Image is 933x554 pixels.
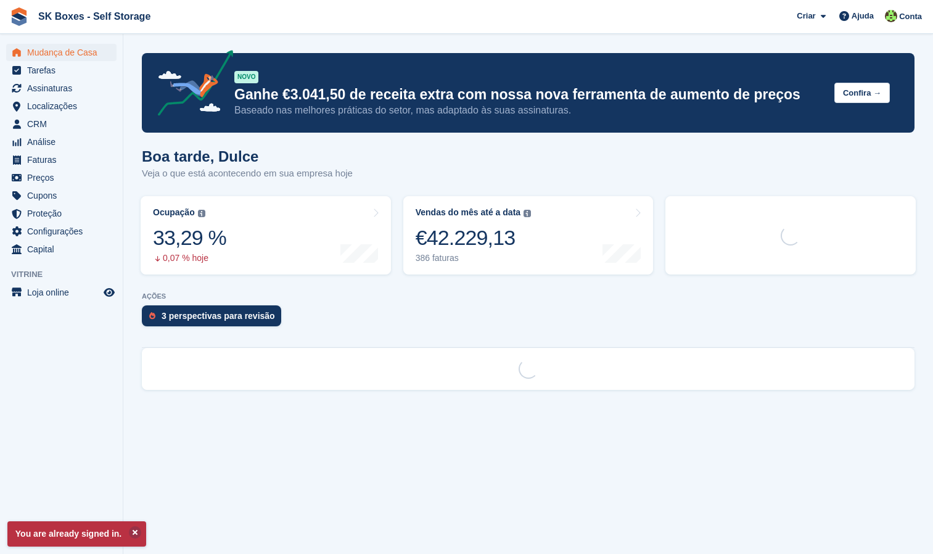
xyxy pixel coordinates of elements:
div: 3 perspectivas para revisão [162,311,275,321]
img: price-adjustments-announcement-icon-8257ccfd72463d97f412b2fc003d46551f7dbcb40ab6d574587a9cd5c0d94... [147,50,234,120]
a: menu [6,205,117,222]
a: SK Boxes - Self Storage [33,6,155,27]
span: Conta [899,10,922,23]
p: You are already signed in. [7,521,146,547]
span: Capital [27,241,101,258]
span: Tarefas [27,62,101,79]
div: Vendas do mês até a data [416,207,520,218]
a: menu [6,151,117,168]
p: Baseado nas melhores práticas do setor, mas adaptado às suas assinaturas. [234,104,824,117]
div: 0,07 % hoje [153,253,226,263]
span: Preços [27,169,101,186]
span: Mudança de Casa [27,44,101,61]
a: Vendas do mês até a data €42.229,13 386 faturas [403,196,654,275]
a: menu [6,169,117,186]
img: stora-icon-8386f47178a22dfd0bd8f6a31ec36ba5ce8667c1dd55bd0f319d3a0aa187defe.svg [10,7,28,26]
img: icon-info-grey-7440780725fd019a000dd9b08b2336e03edf1995a4989e88bcd33f0948082b44.svg [524,210,531,217]
span: Assinaturas [27,80,101,97]
img: prospect-51fa495bee0391a8d652442698ab0144808aea92771e9ea1ae160a38d050c398.svg [149,312,155,320]
span: Loja online [27,284,101,301]
span: Ajuda [852,10,874,22]
span: Cupons [27,187,101,204]
span: Localizações [27,97,101,115]
span: Análise [27,133,101,151]
a: menu [6,223,117,240]
a: menu [6,115,117,133]
span: Proteção [27,205,101,222]
span: Configurações [27,223,101,240]
button: Confira → [834,83,890,103]
a: Ocupação 33,29 % 0,07 % hoje [141,196,391,275]
a: menu [6,133,117,151]
a: menu [6,80,117,97]
div: 33,29 % [153,225,226,250]
a: menu [6,44,117,61]
span: Criar [797,10,815,22]
span: Vitrine [11,268,123,281]
p: AÇÕES [142,292,915,300]
p: Ganhe €3.041,50 de receita extra com nossa nova ferramenta de aumento de preços [234,86,824,104]
a: menu [6,62,117,79]
a: Loja de pré-visualização [102,285,117,300]
p: Veja o que está acontecendo em sua empresa hoje [142,167,353,181]
span: CRM [27,115,101,133]
img: icon-info-grey-7440780725fd019a000dd9b08b2336e03edf1995a4989e88bcd33f0948082b44.svg [198,210,205,217]
span: Faturas [27,151,101,168]
a: 3 perspectivas para revisão [142,305,287,333]
img: Dulce Duarte [885,10,897,22]
a: menu [6,241,117,258]
div: 386 faturas [416,253,531,263]
div: Ocupação [153,207,195,218]
a: menu [6,187,117,204]
div: NOVO [234,71,258,83]
a: menu [6,97,117,115]
div: €42.229,13 [416,225,531,250]
a: menu [6,284,117,301]
h1: Boa tarde, Dulce [142,148,353,165]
